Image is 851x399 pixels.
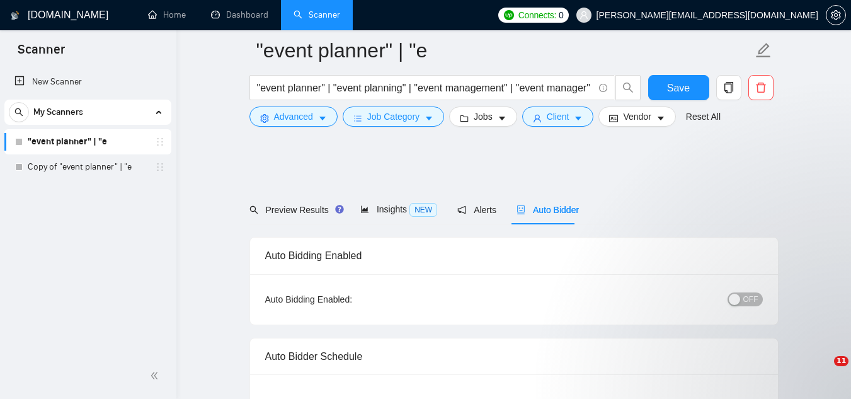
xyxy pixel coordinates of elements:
[155,162,165,172] span: holder
[367,110,420,124] span: Job Category
[598,107,675,127] button: idcardVendorcaret-down
[211,9,268,20] a: dashboardDashboard
[28,129,147,154] a: "event planner" | "e
[360,204,437,214] span: Insights
[353,113,362,123] span: bars
[9,102,29,122] button: search
[249,205,258,214] span: search
[615,75,641,100] button: search
[33,100,83,125] span: My Scanners
[449,107,517,127] button: folderJobscaret-down
[826,10,845,20] span: setting
[360,205,369,214] span: area-chart
[580,11,588,20] span: user
[716,75,741,100] button: copy
[599,84,607,92] span: info-circle
[155,137,165,147] span: holder
[460,113,469,123] span: folder
[9,108,28,117] span: search
[808,356,838,386] iframe: Intercom live chat
[249,107,338,127] button: settingAdvancedcaret-down
[755,42,772,59] span: edit
[148,9,186,20] a: homeHome
[504,10,514,20] img: upwork-logo.png
[425,113,433,123] span: caret-down
[648,75,709,100] button: Save
[257,80,593,96] input: Search Freelance Jobs...
[686,110,721,124] a: Reset All
[249,205,340,215] span: Preview Results
[256,35,753,66] input: Scanner name...
[14,69,161,95] a: New Scanner
[150,369,163,382] span: double-left
[834,356,848,366] span: 11
[522,107,594,127] button: userClientcaret-down
[265,238,763,274] div: Auto Bidding Enabled
[334,204,345,215] div: Tooltip anchor
[265,338,763,374] div: Auto Bidder Schedule
[656,113,665,123] span: caret-down
[517,205,525,214] span: robot
[667,80,690,96] span: Save
[717,82,741,93] span: copy
[28,154,147,180] a: Copy of "event planner" | "e
[609,113,618,123] span: idcard
[749,82,773,93] span: delete
[498,113,506,123] span: caret-down
[623,110,651,124] span: Vendor
[8,40,75,67] span: Scanner
[457,205,466,214] span: notification
[409,203,437,217] span: NEW
[318,113,327,123] span: caret-down
[4,69,171,95] li: New Scanner
[260,113,269,123] span: setting
[547,110,569,124] span: Client
[274,110,313,124] span: Advanced
[294,9,340,20] a: searchScanner
[559,8,564,22] span: 0
[517,205,579,215] span: Auto Bidder
[457,205,496,215] span: Alerts
[343,107,444,127] button: barsJob Categorycaret-down
[4,100,171,180] li: My Scanners
[826,5,846,25] button: setting
[533,113,542,123] span: user
[265,292,431,306] div: Auto Bidding Enabled:
[748,75,774,100] button: delete
[11,6,20,26] img: logo
[518,8,556,22] span: Connects:
[826,10,846,20] a: setting
[616,82,640,93] span: search
[474,110,493,124] span: Jobs
[574,113,583,123] span: caret-down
